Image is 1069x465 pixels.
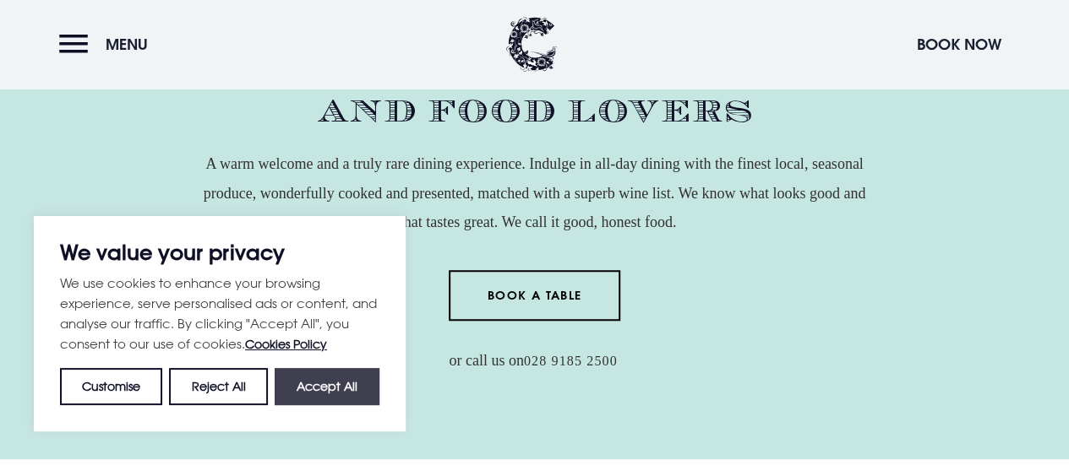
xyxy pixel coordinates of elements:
p: or call us on [195,346,874,375]
button: Accept All [275,368,379,405]
button: Reject All [169,368,267,405]
span: Menu [106,35,148,54]
p: A warm welcome and a truly rare dining experience. Indulge in all-day dining with the finest loca... [195,149,874,236]
a: 028 9185 2500 [524,354,618,370]
button: Customise [60,368,162,405]
button: Book Now [908,26,1010,62]
button: Menu [59,26,156,62]
a: Book a Table [449,270,620,321]
a: Cookies Policy [245,337,327,351]
div: We value your privacy [34,216,406,431]
p: We use cookies to enhance your browsing experience, serve personalised ads or content, and analys... [60,273,379,354]
img: Clandeboye Lodge [506,17,557,72]
p: We value your privacy [60,242,379,262]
